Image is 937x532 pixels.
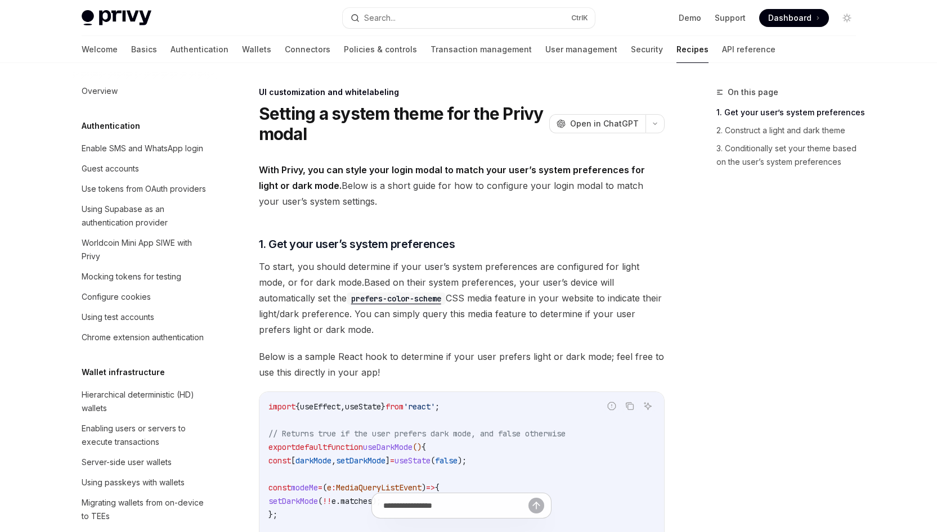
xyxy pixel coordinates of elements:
span: useState [345,402,381,412]
div: Using passkeys with wallets [82,476,185,489]
div: Configure cookies [82,290,151,304]
a: Demo [679,12,701,24]
span: { [295,402,300,412]
a: Enable SMS and WhatsApp login [73,138,217,159]
span: = [390,456,394,466]
span: , [340,402,345,412]
a: Migrating wallets from on-device to TEEs [73,493,217,526]
span: from [385,402,404,412]
span: default [295,442,327,452]
a: User management [545,36,617,63]
span: () [413,442,422,452]
h1: Setting a system theme for the Privy modal [259,103,545,144]
div: Overview [82,84,118,98]
span: ) [422,483,426,493]
a: API reference [722,36,775,63]
div: Use tokens from OAuth providers [82,182,206,196]
div: Using test accounts [82,310,154,324]
div: Worldcoin Mini App SIWE with Privy [82,236,210,263]
span: e [327,483,331,493]
a: Use tokens from OAuth providers [73,179,217,199]
span: ; [435,402,440,412]
a: Guest accounts [73,159,217,179]
a: Worldcoin Mini App SIWE with Privy [73,233,217,267]
span: export [268,442,295,452]
span: MediaQueryListEvent [336,483,422,493]
div: Chrome extension authentication [82,331,204,344]
a: Recipes [676,36,709,63]
div: Guest accounts [82,162,139,175]
a: Dashboard [759,9,829,27]
span: setDarkMode [336,456,385,466]
a: Chrome extension authentication [73,327,217,348]
button: Search...CtrlK [343,8,595,28]
span: ] [385,456,390,466]
span: Open in ChatGPT [570,118,639,129]
div: Using Supabase as an authentication provider [82,202,210,229]
div: Migrating wallets from on-device to TEEs [82,496,210,523]
span: darkMode [295,456,331,466]
span: 'react' [404,402,435,412]
button: Open in ChatGPT [549,114,645,133]
a: Welcome [82,36,118,63]
div: Search... [364,11,396,25]
button: Report incorrect code [604,399,619,413]
span: useState [394,456,431,466]
span: => [426,483,435,493]
button: Ask AI [640,399,655,413]
span: ( [431,456,435,466]
img: light logo [82,10,151,26]
button: Toggle dark mode [838,9,856,27]
strong: With Privy, you can style your login modal to match your user’s system preferences for light or d... [259,164,645,191]
a: Configure cookies [73,287,217,307]
a: Support [715,12,746,24]
a: 1. Get your user’s system preferences [716,103,865,121]
span: const [268,456,291,466]
a: Using passkeys with wallets [73,472,217,493]
span: Below is a sample React hook to determine if your user prefers light or dark mode; feel free to u... [259,349,665,380]
span: ( [322,483,327,493]
a: Server-side user wallets [73,452,217,472]
div: Hierarchical deterministic (HD) wallets [82,388,210,415]
span: false [435,456,458,466]
span: import [268,402,295,412]
div: Enable SMS and WhatsApp login [82,142,203,155]
div: Mocking tokens for testing [82,270,181,283]
span: [ [291,456,295,466]
span: On this page [728,85,778,99]
a: Mocking tokens for testing [73,267,217,287]
span: } [381,402,385,412]
a: prefers-color-scheme [347,292,446,304]
span: { [435,483,440,493]
a: Connectors [285,36,330,63]
span: , [331,456,336,466]
span: useEffect [300,402,340,412]
div: Enabling users or servers to execute transactions [82,422,210,449]
span: To start, you should determine if your user’s system preferences are configured for light mode, o... [259,259,665,337]
a: Using Supabase as an authentication provider [73,199,217,233]
span: { [422,442,426,452]
button: Send message [528,498,544,513]
a: 3. Conditionally set your theme based on the user’s system preferences [716,139,865,171]
span: Below is a short guide for how to configure your login modal to match your user’s system settings. [259,162,665,209]
span: Ctrl K [571,13,588,22]
a: Overview [73,81,217,101]
span: : [331,483,336,493]
span: const [268,483,291,493]
span: modeMe [291,483,318,493]
a: Policies & controls [344,36,417,63]
div: UI customization and whitelabeling [259,87,665,98]
span: = [318,483,322,493]
a: Hierarchical deterministic (HD) wallets [73,385,217,418]
a: Security [631,36,663,63]
a: 2. Construct a light and dark theme [716,121,865,139]
a: Enabling users or servers to execute transactions [73,418,217,452]
a: Basics [131,36,157,63]
a: Transaction management [431,36,532,63]
span: function [327,442,363,452]
div: Server-side user wallets [82,456,172,469]
span: ); [458,456,467,466]
span: // Returns true if the user prefers dark mode, and false otherwise [268,429,566,439]
a: Wallets [242,36,271,63]
a: Using test accounts [73,307,217,327]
